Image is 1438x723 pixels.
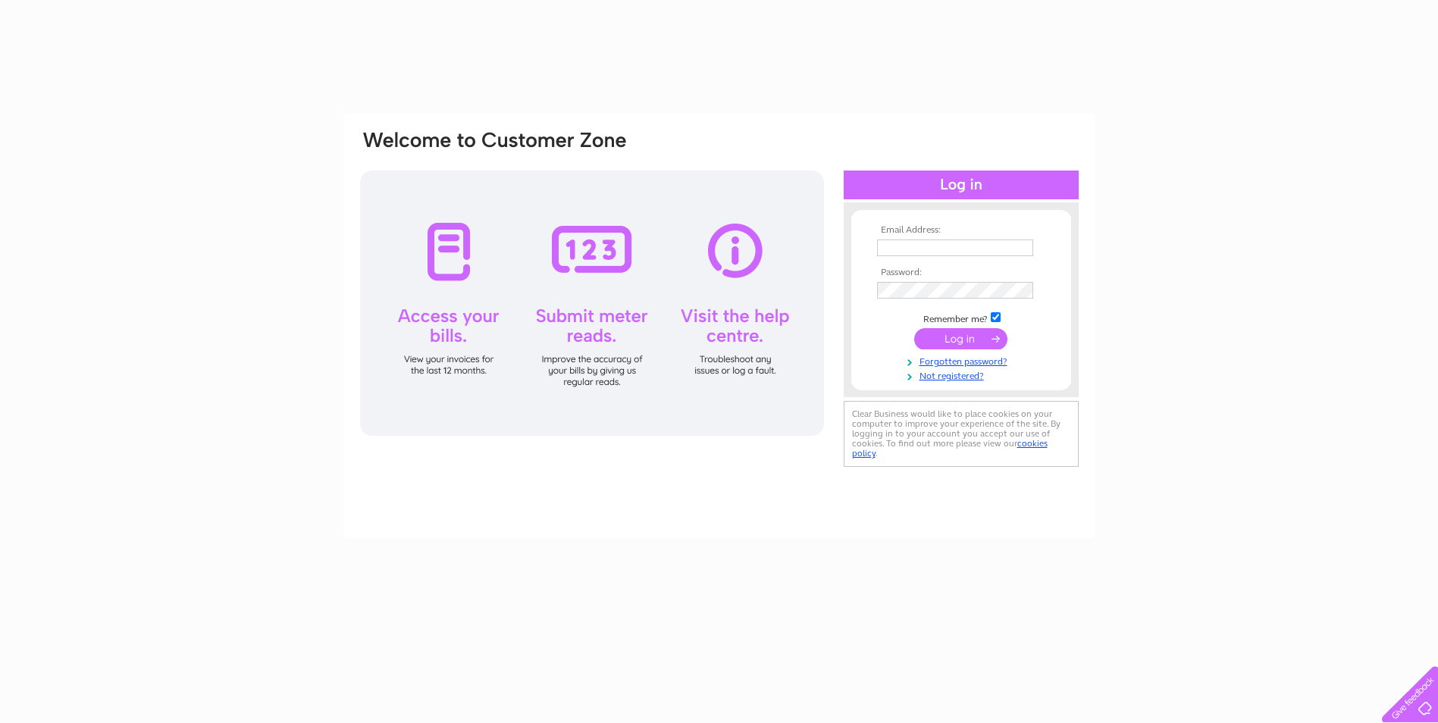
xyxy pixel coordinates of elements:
[877,368,1049,382] a: Not registered?
[873,310,1049,325] td: Remember me?
[852,438,1048,459] a: cookies policy
[914,328,1007,349] input: Submit
[873,225,1049,236] th: Email Address:
[844,401,1079,467] div: Clear Business would like to place cookies on your computer to improve your experience of the sit...
[877,353,1049,368] a: Forgotten password?
[873,268,1049,278] th: Password:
